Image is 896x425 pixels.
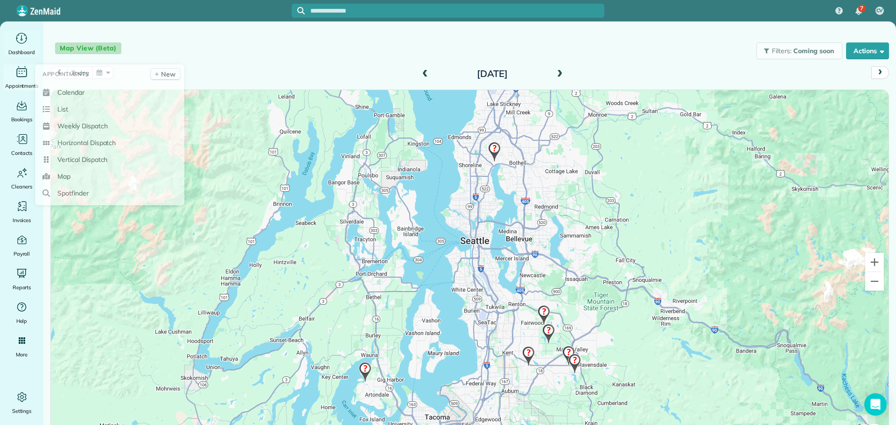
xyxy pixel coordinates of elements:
[4,165,40,191] a: Cleaners
[57,88,84,97] span: Calendar
[4,199,40,225] a: Invoices
[39,134,181,151] a: Horizontal Dispatch
[4,300,40,326] a: Help
[13,283,31,292] span: Reports
[876,7,883,14] span: CV
[5,81,39,91] span: Appointments
[4,390,40,416] a: Settings
[4,98,40,124] a: Bookings
[14,249,30,258] span: Payroll
[57,188,89,198] span: Spotfinder
[865,272,884,291] button: Zoom out
[39,185,181,202] a: Spotfinder
[150,68,181,80] a: New
[16,316,28,326] span: Help
[793,47,835,55] span: Coming soon
[57,155,107,164] span: Vertical Dispatch
[12,406,32,416] span: Settings
[864,393,887,416] div: Open Intercom Messenger
[4,31,40,57] a: Dashboard
[42,70,89,79] span: Appointments
[846,42,889,59] button: Actions
[55,42,121,54] span: Map View (Beta)
[39,151,181,168] a: Vertical Dispatch
[16,350,28,359] span: More
[4,64,40,91] a: Appointments
[57,138,116,147] span: Horizontal Dispatch
[860,5,863,12] span: 7
[772,47,791,55] span: Filters:
[871,66,889,79] button: next
[4,132,40,158] a: Contacts
[865,253,884,272] button: Zoom in
[4,266,40,292] a: Reports
[11,115,33,124] span: Bookings
[297,7,305,14] svg: Focus search
[13,216,31,225] span: Invoices
[39,84,181,101] a: Calendar
[11,182,32,191] span: Cleaners
[57,105,68,114] span: List
[57,121,107,131] span: Weekly Dispatch
[4,232,40,258] a: Payroll
[8,48,35,57] span: Dashboard
[161,70,175,79] span: New
[39,101,181,118] a: List
[849,1,868,21] div: 7 unread notifications
[11,148,32,158] span: Contacts
[57,172,70,181] span: Map
[434,69,551,79] h2: [DATE]
[292,7,305,14] button: Focus search
[39,168,181,185] a: Map
[39,118,181,134] a: Weekly Dispatch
